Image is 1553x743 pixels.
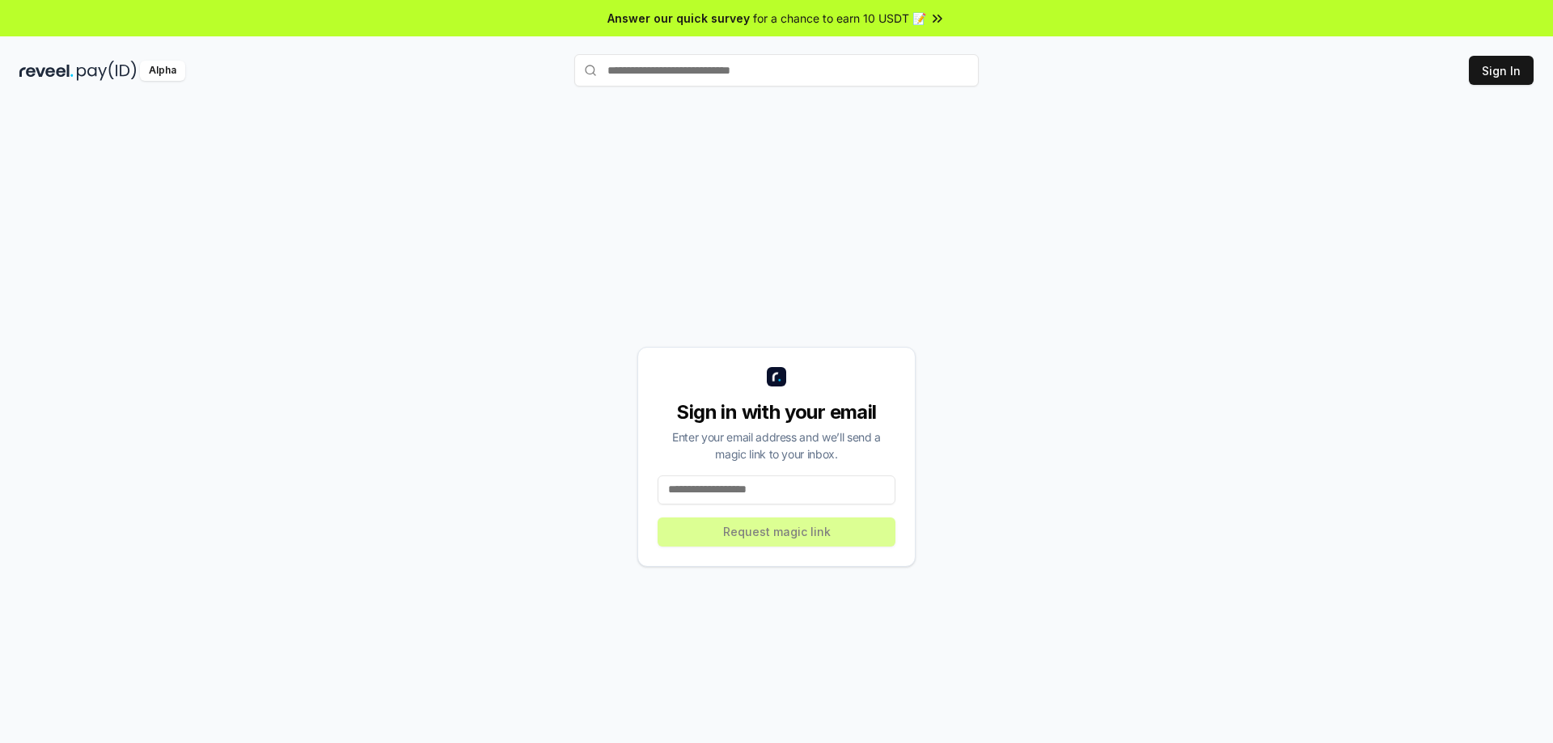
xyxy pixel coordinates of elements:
div: Alpha [140,61,185,81]
span: for a chance to earn 10 USDT 📝 [753,10,926,27]
img: logo_small [767,367,786,386]
img: pay_id [77,61,137,81]
span: Answer our quick survey [607,10,750,27]
button: Sign In [1469,56,1534,85]
div: Sign in with your email [658,399,895,425]
div: Enter your email address and we’ll send a magic link to your inbox. [658,428,895,462]
img: reveel_dark [19,61,74,81]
